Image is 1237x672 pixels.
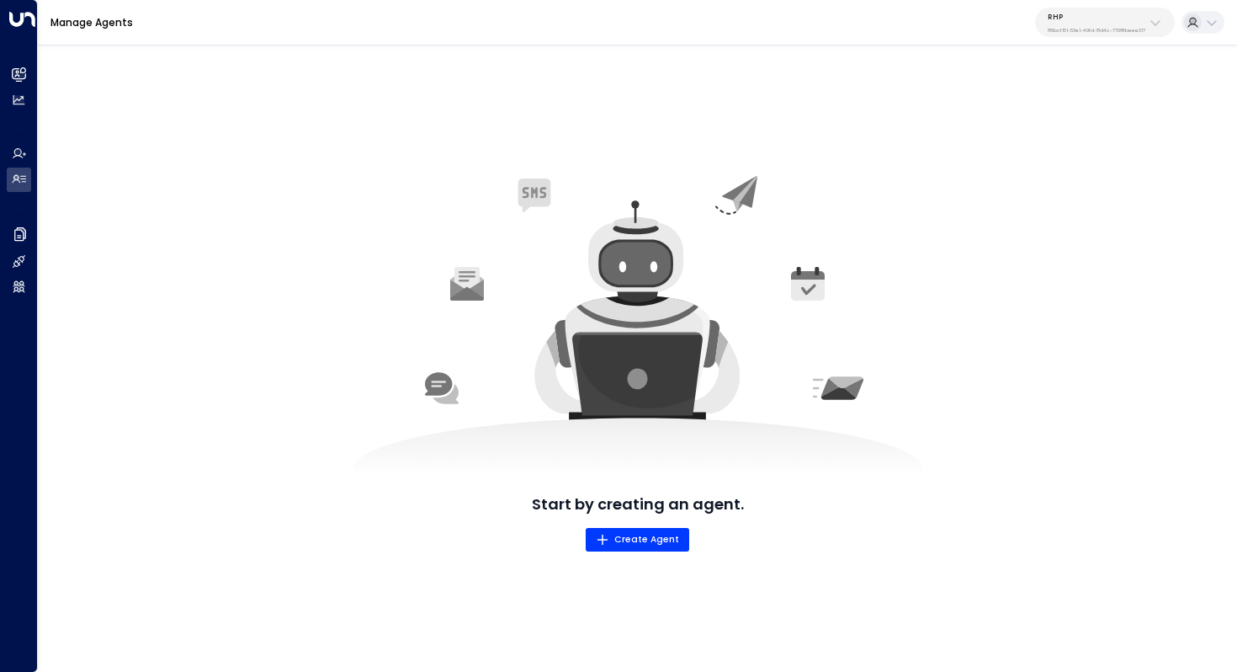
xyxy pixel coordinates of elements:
[1048,12,1145,22] p: RHP
[586,528,689,552] button: Create Agent
[50,15,133,29] a: Manage Agents
[596,532,679,547] span: Create Agent
[1048,27,1145,34] p: 85bcf151-53e1-49fd-8d4c-7708fbeee317
[532,493,744,515] p: Start by creating an agent.
[1035,8,1175,37] button: RHP85bcf151-53e1-49fd-8d4c-7708fbeee317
